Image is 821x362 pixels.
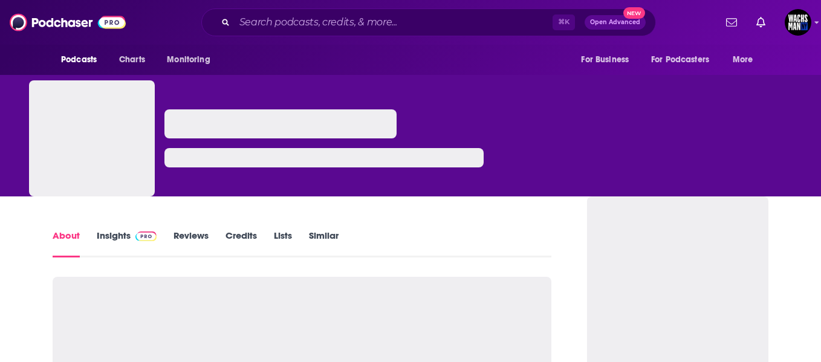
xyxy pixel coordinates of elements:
span: More [733,51,753,68]
button: open menu [53,48,112,71]
img: Podchaser Pro [135,231,157,241]
button: open menu [573,48,644,71]
span: For Business [581,51,629,68]
a: Lists [274,230,292,257]
span: Open Advanced [590,19,640,25]
a: Show notifications dropdown [751,12,770,33]
img: User Profile [785,9,811,36]
a: Similar [309,230,339,257]
input: Search podcasts, credits, & more... [235,13,553,32]
button: open menu [643,48,727,71]
a: About [53,230,80,257]
span: For Podcasters [651,51,709,68]
button: Show profile menu [785,9,811,36]
a: Charts [111,48,152,71]
span: Charts [119,51,145,68]
button: open menu [158,48,226,71]
a: Reviews [174,230,209,257]
span: Podcasts [61,51,97,68]
a: Show notifications dropdown [721,12,742,33]
button: open menu [724,48,768,71]
span: New [623,7,645,19]
a: Credits [226,230,257,257]
img: Podchaser - Follow, Share and Rate Podcasts [10,11,126,34]
div: Search podcasts, credits, & more... [201,8,656,36]
a: InsightsPodchaser Pro [97,230,157,257]
span: Monitoring [167,51,210,68]
span: ⌘ K [553,15,575,30]
button: Open AdvancedNew [585,15,646,30]
span: Logged in as WachsmanNY [785,9,811,36]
